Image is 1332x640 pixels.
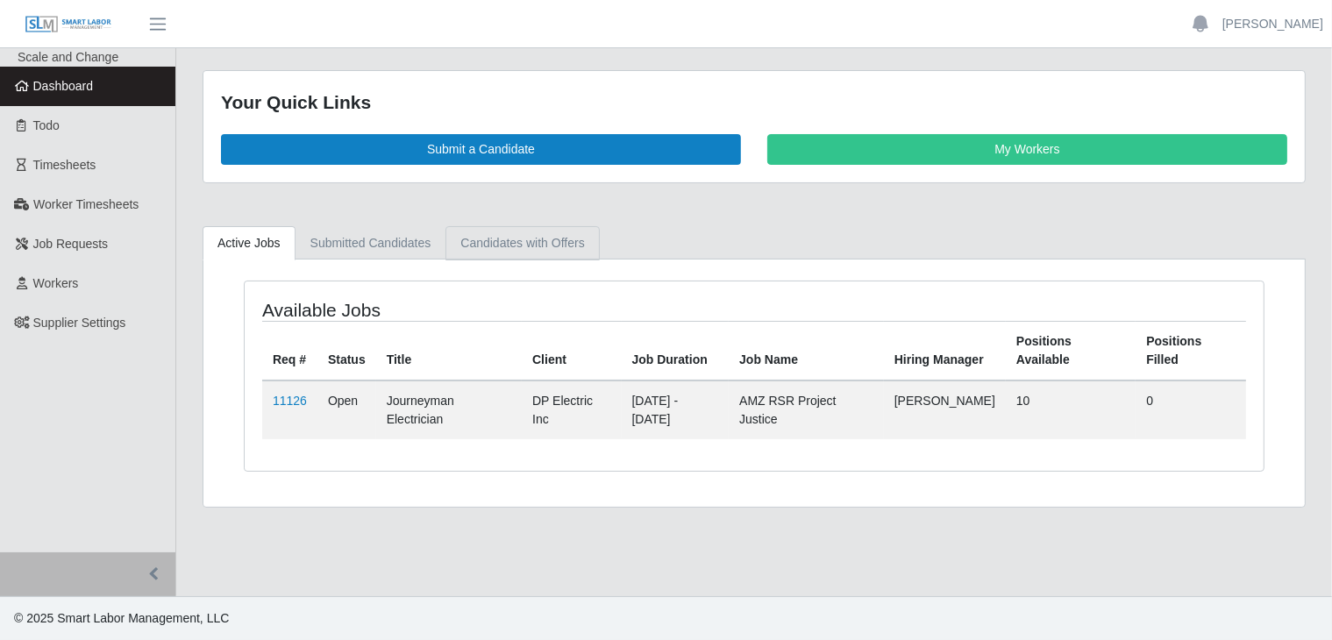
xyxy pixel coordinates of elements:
[33,118,60,132] span: Todo
[622,321,730,380] th: Job Duration
[884,380,1006,439] td: [PERSON_NAME]
[522,321,621,380] th: Client
[33,237,109,251] span: Job Requests
[729,380,884,439] td: AMZ RSR Project Justice
[1222,15,1323,33] a: [PERSON_NAME]
[522,380,621,439] td: DP Electric Inc
[376,321,522,380] th: Title
[884,321,1006,380] th: Hiring Manager
[33,79,94,93] span: Dashboard
[622,380,730,439] td: [DATE] - [DATE]
[1006,380,1136,439] td: 10
[14,611,229,625] span: © 2025 Smart Labor Management, LLC
[18,50,118,64] span: Scale and Change
[33,316,126,330] span: Supplier Settings
[25,15,112,34] img: SLM Logo
[296,226,446,260] a: Submitted Candidates
[1006,321,1136,380] th: Positions Available
[1136,321,1246,380] th: Positions Filled
[203,226,296,260] a: Active Jobs
[376,380,522,439] td: Journeyman Electrician
[273,394,307,408] a: 11126
[33,158,96,172] span: Timesheets
[221,134,741,165] a: Submit a Candidate
[221,89,1287,117] div: Your Quick Links
[317,380,376,439] td: Open
[767,134,1287,165] a: My Workers
[317,321,376,380] th: Status
[33,197,139,211] span: Worker Timesheets
[729,321,884,380] th: Job Name
[262,299,657,321] h4: Available Jobs
[33,276,79,290] span: Workers
[262,321,317,380] th: Req #
[1136,380,1246,439] td: 0
[445,226,599,260] a: Candidates with Offers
